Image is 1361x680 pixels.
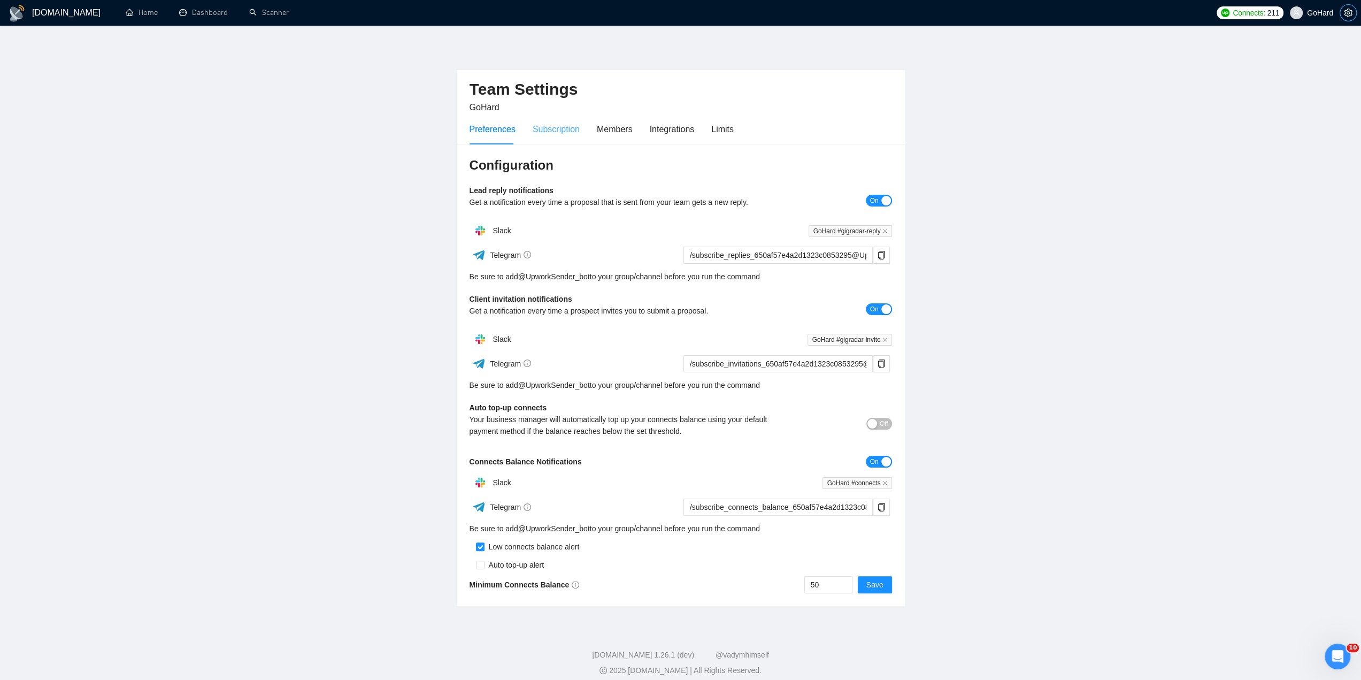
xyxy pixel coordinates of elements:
span: Save [866,579,883,591]
span: 211 [1267,7,1279,19]
span: Slack [493,226,511,235]
span: On [870,195,878,207]
img: ww3wtPAAAAAElFTkSuQmCC [472,357,486,370]
span: Slack [493,478,511,487]
div: Get a notification every time a proposal that is sent from your team gets a new reply. [470,196,787,208]
span: info-circle [524,251,531,258]
h2: Team Settings [470,79,892,101]
img: logo [9,5,26,22]
span: info-circle [572,581,579,589]
span: Telegram [490,503,531,511]
span: Slack [493,335,511,343]
img: hpQkSZIkSZIkSZIkSZIkSZIkSZIkSZIkSZIkSZIkSZIkSZIkSZIkSZIkSZIkSZIkSZIkSZIkSZIkSZIkSZIkSZIkSZIkSZIkS... [470,220,491,241]
b: Lead reply notifications [470,186,553,195]
a: @UpworkSender_bot [518,379,590,391]
b: Client invitation notifications [470,295,572,303]
img: upwork-logo.png [1221,9,1229,17]
span: Telegram [490,360,531,368]
img: ww3wtPAAAAAElFTkSuQmCC [472,248,486,262]
span: Telegram [490,251,531,259]
img: hpQkSZIkSZIkSZIkSZIkSZIkSZIkSZIkSZIkSZIkSZIkSZIkSZIkSZIkSZIkSZIkSZIkSZIkSZIkSZIkSZIkSZIkSZIkSZIkS... [470,328,491,350]
span: user [1293,9,1300,17]
span: On [870,303,878,315]
span: GoHard #gigradar-reply [809,225,891,237]
div: 2025 [DOMAIN_NAME] | All Rights Reserved. [9,665,1352,676]
button: Save [858,576,892,593]
div: Preferences [470,123,516,136]
div: Be sure to add to your group/channel before you run the command [470,379,892,391]
div: Limits [711,123,734,136]
span: copy [873,251,889,259]
span: GoHard [470,103,499,112]
a: @UpworkSender_bot [518,271,590,282]
div: Be sure to add to your group/channel before you run the command [470,523,892,534]
a: @vadymhimself [716,651,769,659]
a: @UpworkSender_bot [518,523,590,534]
h3: Configuration [470,157,892,174]
a: searchScanner [249,8,289,17]
button: copy [873,355,890,372]
span: GoHard #gigradar-invite [808,334,891,346]
span: close [882,228,888,234]
a: homeHome [126,8,158,17]
span: copy [873,503,889,511]
a: setting [1340,9,1357,17]
div: Members [597,123,633,136]
div: Get a notification every time a prospect invites you to submit a proposal. [470,305,787,317]
span: GoHard #connects [822,477,891,489]
span: info-circle [524,360,531,367]
span: setting [1340,9,1356,17]
a: [DOMAIN_NAME] 1.26.1 (dev) [592,651,694,659]
span: close [882,337,888,342]
span: copy [873,360,889,368]
img: hpQkSZIkSZIkSZIkSZIkSZIkSZIkSZIkSZIkSZIkSZIkSZIkSZIkSZIkSZIkSZIkSZIkSZIkSZIkSZIkSZIkSZIkSZIkSZIkS... [470,472,491,493]
button: setting [1340,4,1357,21]
span: close [882,480,888,486]
div: Auto top-up alert [485,559,544,571]
img: ww3wtPAAAAAElFTkSuQmCC [472,500,486,514]
span: On [870,456,878,468]
button: copy [873,247,890,264]
div: Be sure to add to your group/channel before you run the command [470,271,892,282]
span: Off [880,418,888,430]
b: Auto top-up connects [470,403,547,412]
a: dashboardDashboard [179,8,228,17]
b: Connects Balance Notifications [470,457,582,466]
span: info-circle [524,503,531,511]
span: 10 [1347,644,1359,652]
div: Your business manager will automatically top up your connects balance using your default payment ... [470,414,787,437]
b: Minimum Connects Balance [470,580,580,589]
span: Connects: [1233,7,1265,19]
div: Integrations [650,123,695,136]
iframe: Intercom live chat [1325,644,1350,669]
button: copy [873,499,890,516]
span: copyright [599,667,607,674]
div: Subscription [533,123,580,136]
div: Low connects balance alert [485,541,580,553]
